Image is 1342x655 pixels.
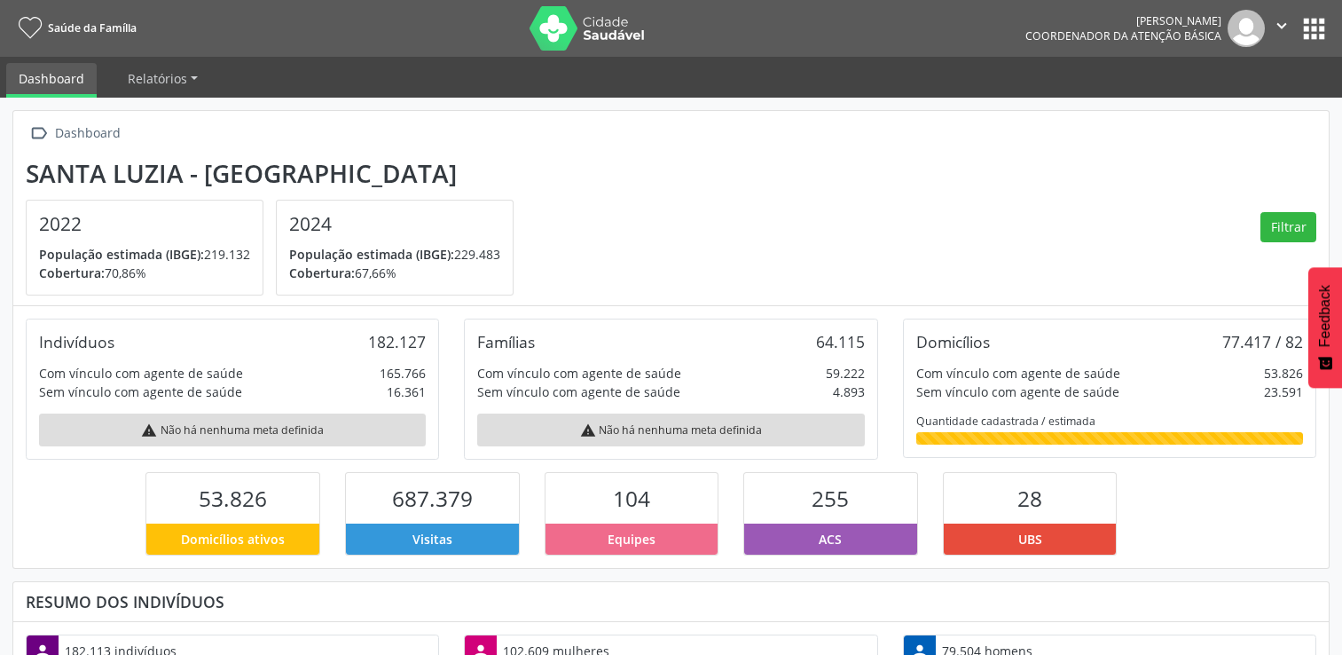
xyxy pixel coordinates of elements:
div: 77.417 / 82 [1222,332,1303,351]
div: Domicílios [916,332,990,351]
div: Sem vínculo com agente de saúde [477,383,680,401]
span: 28 [1017,484,1042,513]
span: Visitas [412,530,452,548]
div: 182.127 [368,332,426,351]
span: População estimada (IBGE): [289,246,454,263]
img: img [1228,10,1265,47]
span: ACS [819,530,842,548]
a: Saúde da Família [12,13,137,43]
span: Relatórios [128,70,187,87]
div: Dashboard [51,121,123,146]
span: 53.826 [199,484,267,513]
span: 104 [613,484,650,513]
div: Não há nenhuma meta definida [39,414,426,446]
div: Indivíduos [39,332,114,351]
p: 229.483 [289,245,500,264]
button: Filtrar [1260,212,1316,242]
div: Com vínculo com agente de saúde [39,364,243,383]
span: 687.379 [392,484,473,513]
p: 67,66% [289,264,500,282]
button: apps [1299,13,1330,44]
span: Cobertura: [39,264,105,281]
h4: 2024 [289,213,500,235]
div: Com vínculo com agente de saúde [477,364,681,383]
div: Com vínculo com agente de saúde [916,364,1120,383]
span: População estimada (IBGE): [39,246,204,263]
i:  [26,121,51,146]
div: 16.361 [387,383,426,401]
button:  [1265,10,1299,47]
span: UBS [1018,530,1042,548]
div: Sem vínculo com agente de saúde [39,383,242,401]
span: Saúde da Família [48,20,137,36]
div: 165.766 [380,364,426,383]
div: 64.115 [816,332,865,351]
div: [PERSON_NAME] [1025,13,1221,28]
p: 219.132 [39,245,250,264]
span: Feedback [1317,285,1333,347]
div: Famílias [477,332,535,351]
button: Feedback - Mostrar pesquisa [1308,267,1342,388]
div: Quantidade cadastrada / estimada [916,414,1303,429]
span: Coordenador da Atenção Básica [1025,28,1221,43]
h4: 2022 [39,213,250,235]
div: Santa Luzia - [GEOGRAPHIC_DATA] [26,159,526,188]
div: 59.222 [826,364,865,383]
i: warning [580,422,596,438]
a: Dashboard [6,63,97,98]
div: 23.591 [1264,383,1303,401]
a:  Dashboard [26,121,123,146]
span: Domicílios ativos [181,530,285,548]
div: 4.893 [833,383,865,401]
i:  [1272,16,1291,36]
i: warning [141,422,157,438]
span: Cobertura: [289,264,355,281]
a: Relatórios [115,63,210,94]
p: 70,86% [39,264,250,282]
div: Resumo dos indivíduos [26,592,1316,612]
span: Equipes [608,530,655,548]
span: 255 [812,484,849,513]
div: Sem vínculo com agente de saúde [916,383,1119,401]
div: 53.826 [1264,364,1303,383]
div: Não há nenhuma meta definida [477,414,864,446]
